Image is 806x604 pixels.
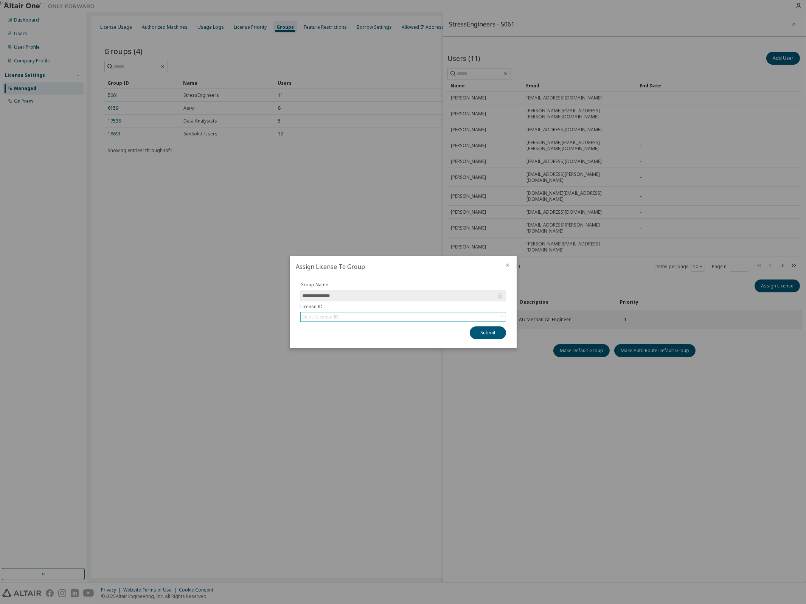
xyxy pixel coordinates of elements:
[301,312,506,321] div: Select License ID
[470,326,506,339] button: Submit
[290,256,499,277] h2: Assign License To Group
[505,262,511,268] button: close
[300,304,506,310] label: License ID
[300,282,506,288] label: Group Name
[302,314,339,320] div: Select License ID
